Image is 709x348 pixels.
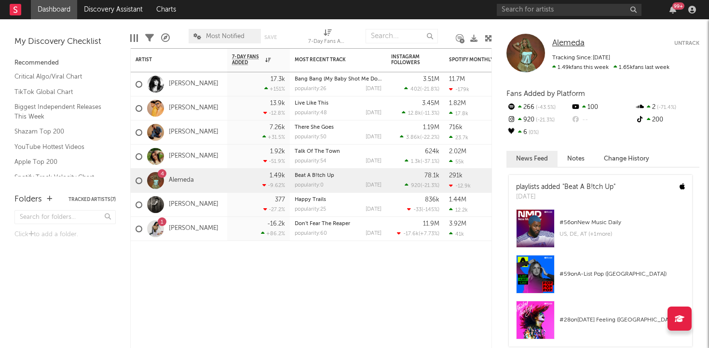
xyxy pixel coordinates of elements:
[295,57,367,63] div: Most Recent Track
[295,110,327,116] div: popularity: 48
[295,183,324,188] div: popularity: 0
[295,77,382,82] div: Bang Bang (My Baby Shot Me Down) [Live] - 2025 Remaster
[635,101,699,114] div: 2
[506,126,571,139] div: 6
[672,2,684,10] div: 99 +
[295,125,382,130] div: There She Goes
[402,110,439,116] div: ( )
[14,210,116,224] input: Search for folders...
[509,255,692,301] a: #59onA-List Pop ([GEOGRAPHIC_DATA])
[420,231,438,237] span: +7.73 %
[14,194,42,205] div: Folders
[271,76,285,82] div: 17.3k
[270,124,285,131] div: 7.26k
[169,225,218,233] a: [PERSON_NAME]
[408,111,421,116] span: 12.8k
[169,80,218,88] a: [PERSON_NAME]
[413,207,422,213] span: -33
[425,148,439,155] div: 624k
[267,221,285,227] div: -16.2k
[594,151,659,167] button: Change History
[552,39,585,48] a: Alemeda
[130,24,138,52] div: Edit Columns
[425,197,439,203] div: 836k
[423,207,438,213] span: -145 %
[527,130,539,135] span: 0 %
[449,100,466,107] div: 1.82M
[275,197,285,203] div: 377
[264,35,277,40] button: Save
[264,86,285,92] div: +151 %
[295,221,382,227] div: Don't Fear The Reaper
[295,77,443,82] a: Bang Bang (My Baby Shot Me Down) [Live] - 2025 Remaster
[136,57,208,63] div: Artist
[263,110,285,116] div: -12.8 %
[449,148,466,155] div: 2.02M
[423,76,439,82] div: 3.51M
[295,101,382,106] div: Live Like This
[14,126,106,137] a: Shazam Top 200
[506,114,571,126] div: 920
[559,228,685,240] div: US, DE, AT (+ 1 more)
[161,24,170,52] div: A&R Pipeline
[270,148,285,155] div: 1.92k
[635,114,699,126] div: 200
[14,229,116,241] div: Click to add a folder.
[559,268,685,280] div: # 59 on A-List Pop ([GEOGRAPHIC_DATA])
[366,29,438,43] input: Search...
[206,33,245,40] span: Most Notified
[424,173,439,179] div: 78.1k
[262,134,285,140] div: +31.5 %
[366,159,382,164] div: [DATE]
[14,172,106,183] a: Spotify Track Velocity Chart
[449,173,463,179] div: 291k
[261,230,285,237] div: +86.2 %
[674,39,699,48] button: Untrack
[403,231,419,237] span: -17.6k
[14,87,106,97] a: TikTok Global Chart
[571,101,635,114] div: 100
[506,151,558,167] button: News Feed
[308,36,347,48] div: 7-Day Fans Added (7-Day Fans Added)
[145,24,154,52] div: Filters
[405,158,439,164] div: ( )
[169,201,218,209] a: [PERSON_NAME]
[558,151,594,167] button: Notes
[571,114,635,126] div: --
[366,134,382,140] div: [DATE]
[295,86,327,92] div: popularity: 26
[295,101,328,106] a: Live Like This
[449,207,468,213] div: 12.2k
[552,65,609,70] span: 1.49k fans this week
[422,87,438,92] span: -21.8 %
[295,221,350,227] a: Don't Fear The Reaper
[407,206,439,213] div: ( )
[295,125,334,130] a: There She Goes
[295,207,326,212] div: popularity: 25
[295,173,382,178] div: Beat A B!tch Up
[449,110,468,117] div: 17.8k
[559,217,685,228] div: # 56 on New Music Daily
[295,197,326,202] a: Happy Trails
[497,4,641,16] input: Search for artists
[516,192,615,202] div: [DATE]
[169,152,218,161] a: [PERSON_NAME]
[422,100,439,107] div: 3.45M
[655,105,676,110] span: -71.4 %
[397,230,439,237] div: ( )
[68,197,116,202] button: Tracked Artists(7)
[449,76,465,82] div: 11.7M
[295,149,382,154] div: Talk Of The Town
[14,71,106,82] a: Critical Algo/Viral Chart
[422,159,438,164] span: -37.1 %
[366,183,382,188] div: [DATE]
[295,134,327,140] div: popularity: 50
[263,206,285,213] div: -27.2 %
[14,102,106,121] a: Biggest Independent Releases This Week
[262,182,285,188] div: -9.62 %
[406,135,420,140] span: 3.86k
[552,65,669,70] span: 1.65k fans last week
[423,124,439,131] div: 1.19M
[404,86,439,92] div: ( )
[14,142,106,152] a: YouTube Hottest Videos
